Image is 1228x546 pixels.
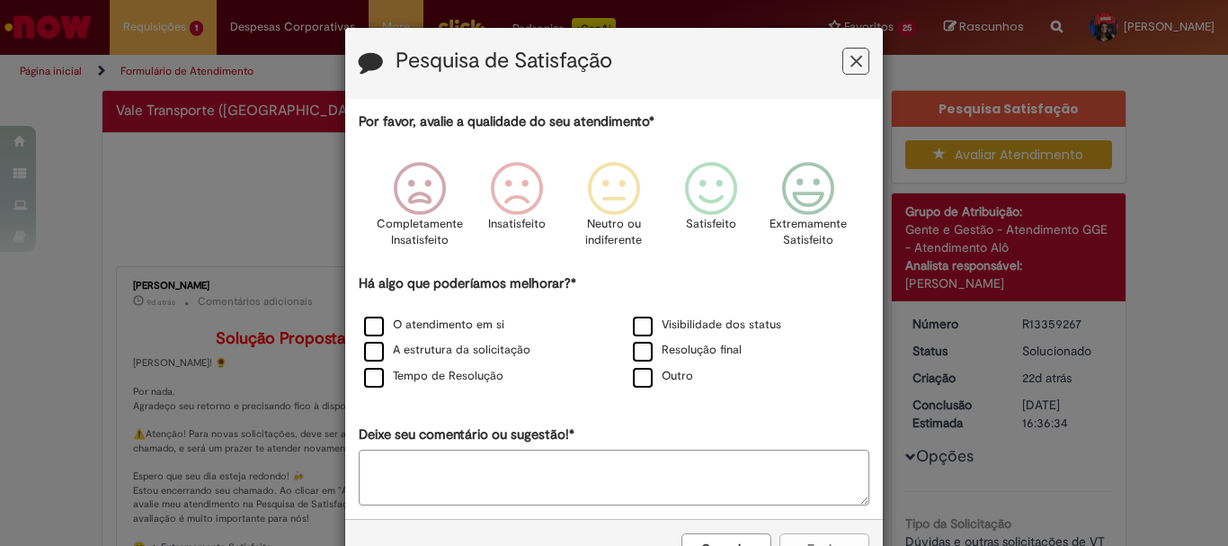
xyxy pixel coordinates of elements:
[633,317,781,334] label: Visibilidade dos status
[686,216,736,233] p: Satisfeito
[396,49,612,73] label: Pesquisa de Satisfação
[633,342,742,359] label: Resolução final
[359,274,869,390] div: Há algo que poderíamos melhorar?*
[359,112,654,131] label: Por favor, avalie a qualidade do seu atendimento*
[364,317,504,334] label: O atendimento em si
[762,148,854,272] div: Extremamente Satisfeito
[665,148,757,272] div: Satisfeito
[770,216,847,249] p: Extremamente Satisfeito
[582,216,646,249] p: Neutro ou indiferente
[377,216,463,249] p: Completamente Insatisfeito
[359,425,574,444] label: Deixe seu comentário ou sugestão!*
[364,342,530,359] label: A estrutura da solicitação
[633,368,693,385] label: Outro
[373,148,465,272] div: Completamente Insatisfeito
[488,216,546,233] p: Insatisfeito
[568,148,660,272] div: Neutro ou indiferente
[364,368,503,385] label: Tempo de Resolução
[471,148,563,272] div: Insatisfeito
